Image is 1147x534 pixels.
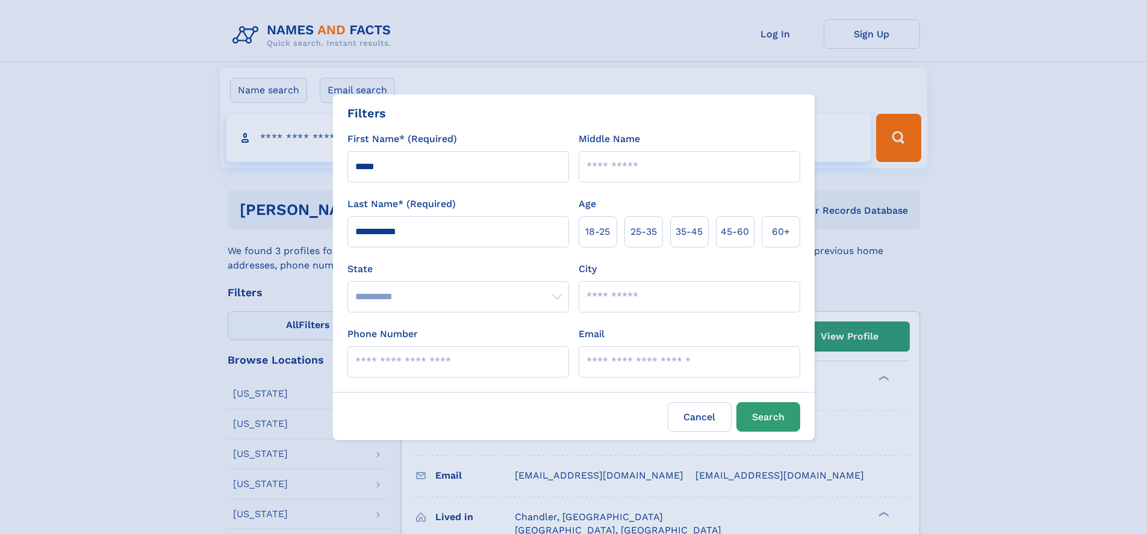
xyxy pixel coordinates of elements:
[347,132,457,146] label: First Name* (Required)
[347,197,456,211] label: Last Name* (Required)
[347,104,386,122] div: Filters
[630,225,657,239] span: 25‑35
[676,225,703,239] span: 35‑45
[668,402,732,432] label: Cancel
[736,402,800,432] button: Search
[579,197,596,211] label: Age
[721,225,749,239] span: 45‑60
[772,225,790,239] span: 60+
[579,262,597,276] label: City
[347,327,418,341] label: Phone Number
[585,225,610,239] span: 18‑25
[579,327,605,341] label: Email
[579,132,640,146] label: Middle Name
[347,262,569,276] label: State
